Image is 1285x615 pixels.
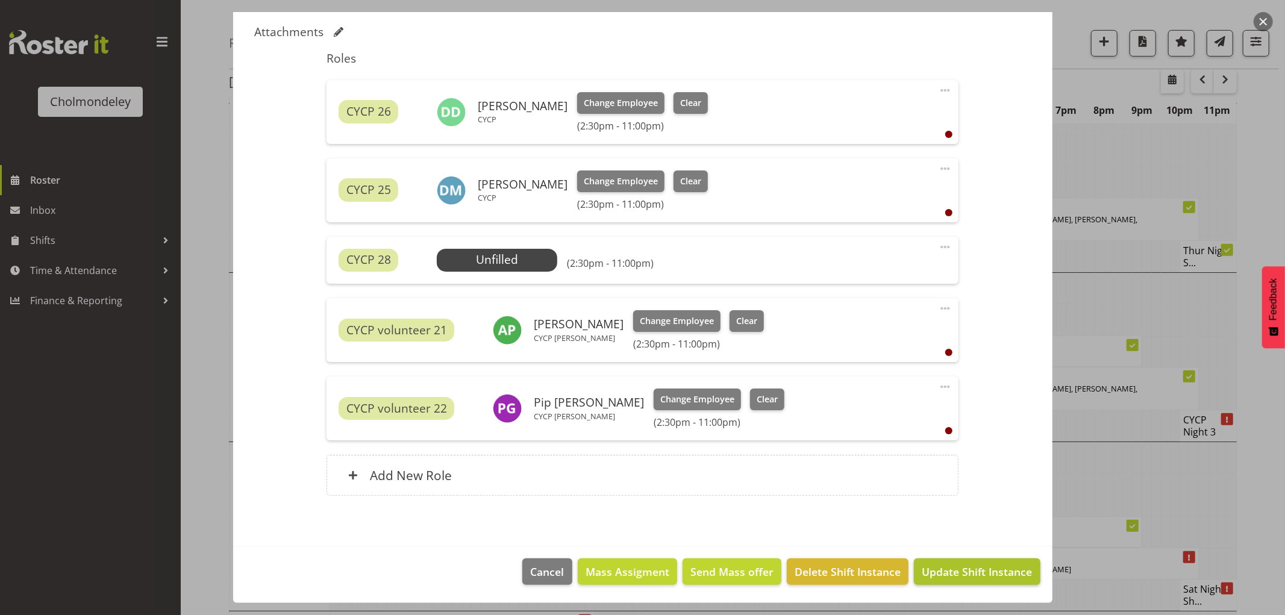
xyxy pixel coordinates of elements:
[914,558,1040,585] button: Update Shift Instance
[346,322,447,339] span: CYCP volunteer 21
[654,389,741,410] button: Change Employee
[945,209,952,216] div: User is clocked out
[640,314,714,328] span: Change Employee
[346,400,447,417] span: CYCP volunteer 22
[680,96,701,110] span: Clear
[522,558,572,585] button: Cancel
[478,193,567,202] p: CYCP
[690,564,774,579] span: Send Mass offer
[493,316,522,345] img: amelie-paroll11627.jpg
[674,170,708,192] button: Clear
[534,396,644,409] h6: Pip [PERSON_NAME]
[945,131,952,138] div: User is clocked out
[674,92,708,114] button: Clear
[255,25,324,39] h5: Attachments
[945,427,952,434] div: User is clocked out
[787,558,908,585] button: Delete Shift Instance
[922,564,1032,579] span: Update Shift Instance
[346,103,391,120] span: CYCP 26
[478,178,567,191] h6: [PERSON_NAME]
[584,96,658,110] span: Change Employee
[534,317,624,331] h6: [PERSON_NAME]
[584,175,658,188] span: Change Employee
[370,467,452,483] h6: Add New Role
[633,338,763,350] h6: (2:30pm - 11:00pm)
[736,314,757,328] span: Clear
[750,389,784,410] button: Clear
[577,92,664,114] button: Change Employee
[578,558,677,585] button: Mass Assigment
[730,310,764,332] button: Clear
[478,114,567,124] p: CYCP
[683,558,781,585] button: Send Mass offer
[437,176,466,205] img: dion-mccormick3685.jpg
[476,251,518,267] span: Unfilled
[577,198,707,210] h6: (2:30pm - 11:00pm)
[493,394,522,423] img: philippa-grace11628.jpg
[795,564,901,579] span: Delete Shift Instance
[534,333,624,343] p: CYCP [PERSON_NAME]
[327,51,958,66] h5: Roles
[660,393,734,406] span: Change Employee
[680,175,701,188] span: Clear
[346,181,391,199] span: CYCP 25
[633,310,721,332] button: Change Employee
[654,416,784,428] h6: (2:30pm - 11:00pm)
[534,411,644,421] p: CYCP [PERSON_NAME]
[437,98,466,126] img: dejay-davison3684.jpg
[346,251,391,269] span: CYCP 28
[478,99,567,113] h6: [PERSON_NAME]
[1268,278,1279,320] span: Feedback
[531,564,564,579] span: Cancel
[586,564,669,579] span: Mass Assigment
[577,120,707,132] h6: (2:30pm - 11:00pm)
[945,349,952,356] div: User is clocked out
[567,257,654,269] h6: (2:30pm - 11:00pm)
[1262,266,1285,348] button: Feedback - Show survey
[757,393,778,406] span: Clear
[577,170,664,192] button: Change Employee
